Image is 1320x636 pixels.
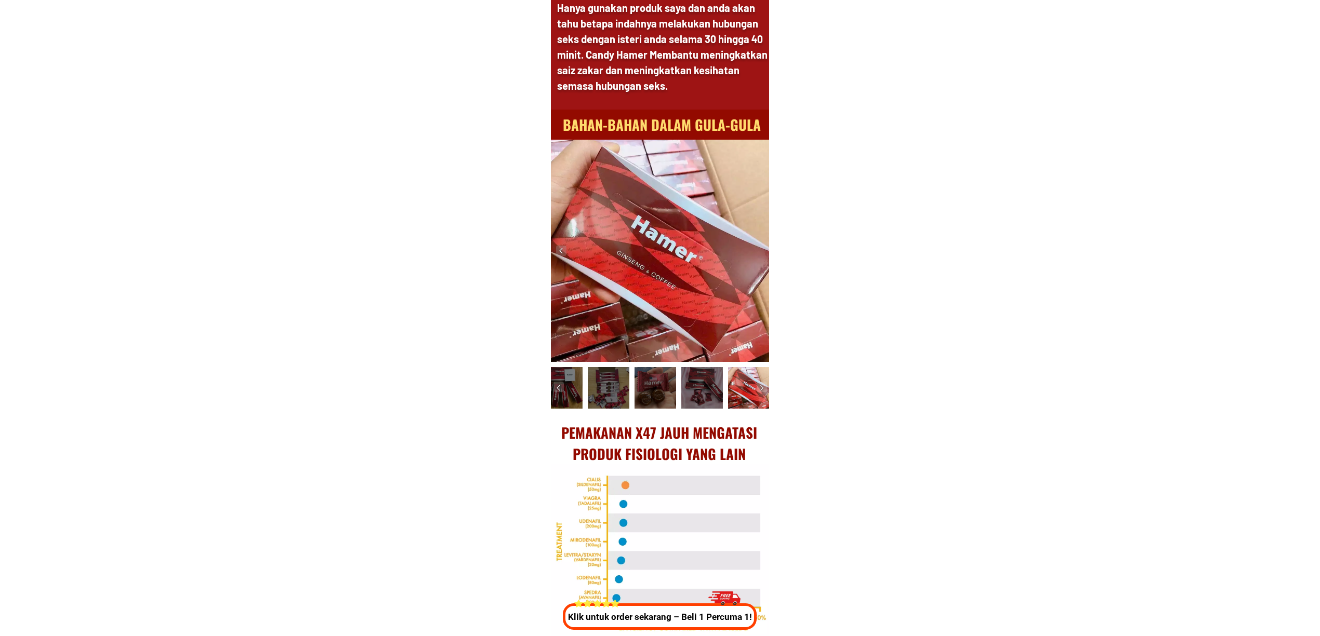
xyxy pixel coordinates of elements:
h1: Pemakanan x47 jauh mengatasi produk fisiologi yang lain [555,422,763,464]
img: navigation [757,383,767,393]
img: navigation [556,246,566,256]
p: Klik untuk order sekarang – Beli 1 Percuma 1! [558,611,755,624]
img: navigation [553,383,564,393]
h1: Bahan-bahan dalam gula-gula [558,114,765,136]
